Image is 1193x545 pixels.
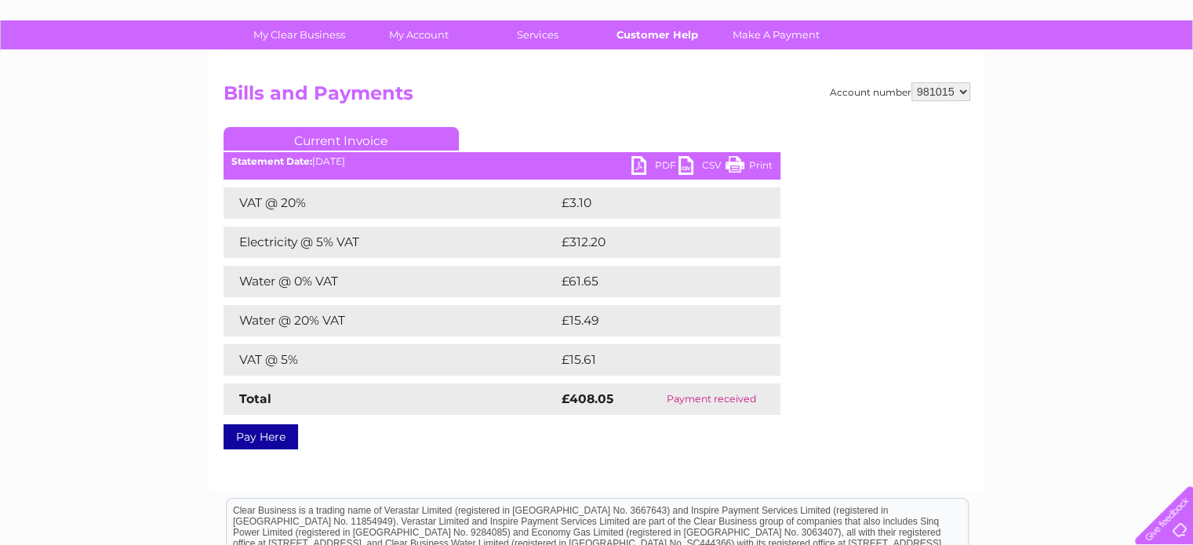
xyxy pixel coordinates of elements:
a: Current Invoice [224,127,459,151]
a: 0333 014 3131 [897,8,1006,27]
td: £15.49 [558,305,747,336]
a: Telecoms [1000,67,1047,78]
td: £61.65 [558,266,747,297]
td: VAT @ 20% [224,187,558,219]
a: Make A Payment [711,20,841,49]
strong: Total [239,391,271,406]
a: Log out [1141,67,1178,78]
td: Water @ 20% VAT [224,305,558,336]
a: PDF [631,156,678,179]
a: Blog [1057,67,1079,78]
div: Clear Business is a trading name of Verastar Limited (registered in [GEOGRAPHIC_DATA] No. 3667643... [227,9,968,76]
a: My Account [354,20,483,49]
a: Services [473,20,602,49]
td: VAT @ 5% [224,344,558,376]
a: Water [917,67,947,78]
td: Electricity @ 5% VAT [224,227,558,258]
a: My Clear Business [235,20,364,49]
td: Payment received [642,383,780,415]
td: £15.61 [558,344,746,376]
td: Water @ 0% VAT [224,266,558,297]
a: Contact [1089,67,1127,78]
img: logo.png [42,41,122,89]
b: Statement Date: [231,155,312,167]
a: Energy [956,67,991,78]
a: Customer Help [592,20,722,49]
strong: £408.05 [562,391,613,406]
td: £312.20 [558,227,751,258]
div: [DATE] [224,156,780,167]
td: £3.10 [558,187,742,219]
a: CSV [678,156,726,179]
h2: Bills and Payments [224,82,970,112]
a: Pay Here [224,424,298,449]
a: Print [726,156,773,179]
div: Account number [830,82,970,101]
